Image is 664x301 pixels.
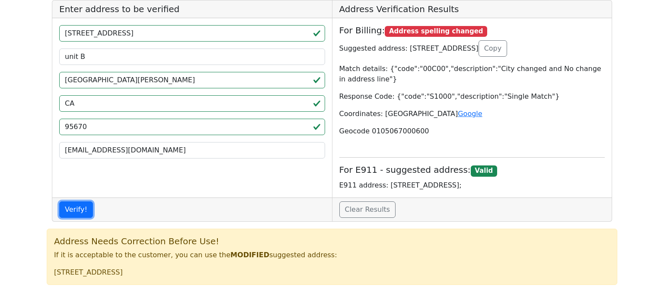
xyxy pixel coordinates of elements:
p: Suggested address: [STREET_ADDRESS] [339,40,605,57]
h5: For E911 - suggested address: [339,165,605,176]
input: 2-Letter State [59,95,325,112]
a: Clear Results [339,201,396,218]
p: [STREET_ADDRESS] [54,267,610,278]
button: Copy [479,40,508,57]
input: City [59,72,325,88]
a: Google [458,110,482,118]
b: MODIFIED [230,251,269,259]
span: Valid [471,165,497,177]
input: ZIP code 5 or 5+4 [59,119,325,135]
h5: Enter address to be verified [52,0,332,18]
p: Coordinates: [GEOGRAPHIC_DATA] [339,109,605,119]
h5: Address Needs Correction Before Use! [54,236,610,246]
input: Street Line 2 (can be empty) [59,49,325,65]
button: Verify! [59,201,93,218]
span: Address spelling changed [385,26,487,37]
p: E911 address: [STREET_ADDRESS]; [339,180,605,191]
input: Street Line 1 [59,25,325,42]
p: If it is acceptable to the customer, you can use the suggested address: [54,250,610,260]
p: Geocode 0105067000600 [339,126,605,136]
p: Response Code: {"code":"S1000","description":"Single Match"} [339,91,605,102]
h5: Address Verification Results [332,0,612,18]
input: Your Email [59,142,325,159]
h5: For Billing: [339,25,605,37]
p: Match details: {"code":"00C00","description":"City changed and No change in address line"} [339,64,605,84]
